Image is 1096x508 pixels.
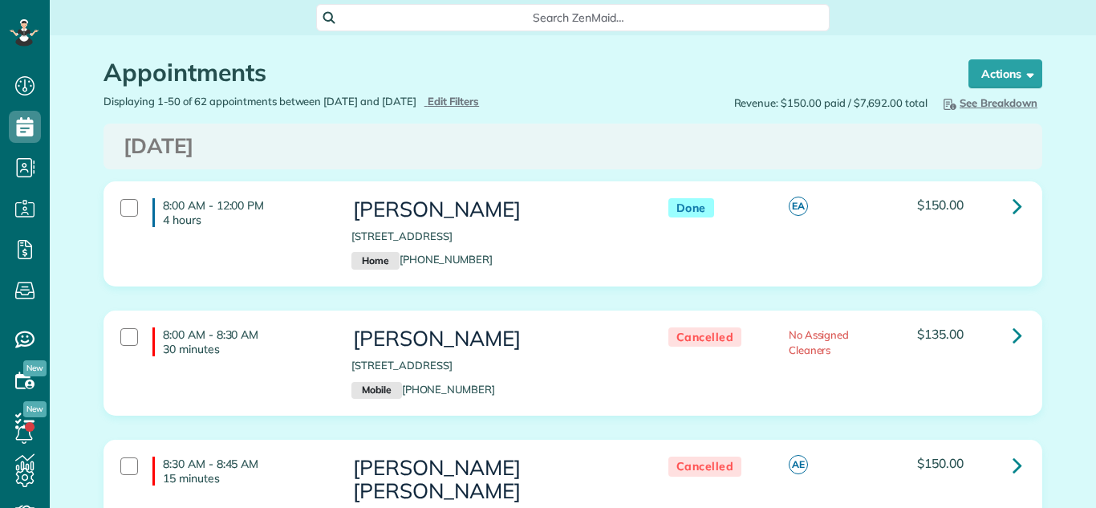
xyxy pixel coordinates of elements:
[163,342,327,356] p: 30 minutes
[124,135,1022,158] h3: [DATE]
[351,198,635,221] h3: [PERSON_NAME]
[152,198,327,227] h4: 8:00 AM - 12:00 PM
[104,59,938,86] h1: Appointments
[351,383,495,396] a: Mobile[PHONE_NUMBER]
[351,358,635,373] p: [STREET_ADDRESS]
[789,197,808,216] span: EA
[351,229,635,244] p: [STREET_ADDRESS]
[152,327,327,356] h4: 8:00 AM - 8:30 AM
[351,457,635,502] h3: [PERSON_NAME] [PERSON_NAME]
[163,213,327,227] p: 4 hours
[789,328,850,356] span: No Assigned Cleaners
[917,455,964,471] span: $150.00
[163,471,327,486] p: 15 minutes
[668,327,742,347] span: Cancelled
[734,96,928,111] span: Revenue: $150.00 paid / $7,692.00 total
[940,96,1037,109] span: See Breakdown
[668,198,714,218] span: Done
[351,327,635,351] h3: [PERSON_NAME]
[968,59,1042,88] button: Actions
[668,457,742,477] span: Cancelled
[152,457,327,486] h4: 8:30 AM - 8:45 AM
[917,326,964,342] span: $135.00
[351,253,493,266] a: Home[PHONE_NUMBER]
[789,455,808,474] span: AE
[936,94,1042,112] button: See Breakdown
[351,252,399,270] small: Home
[428,95,480,108] span: Edit Filters
[351,382,401,400] small: Mobile
[91,94,573,109] div: Displaying 1-50 of 62 appointments between [DATE] and [DATE]
[23,401,47,417] span: New
[917,197,964,213] span: $150.00
[23,360,47,376] span: New
[424,95,480,108] a: Edit Filters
